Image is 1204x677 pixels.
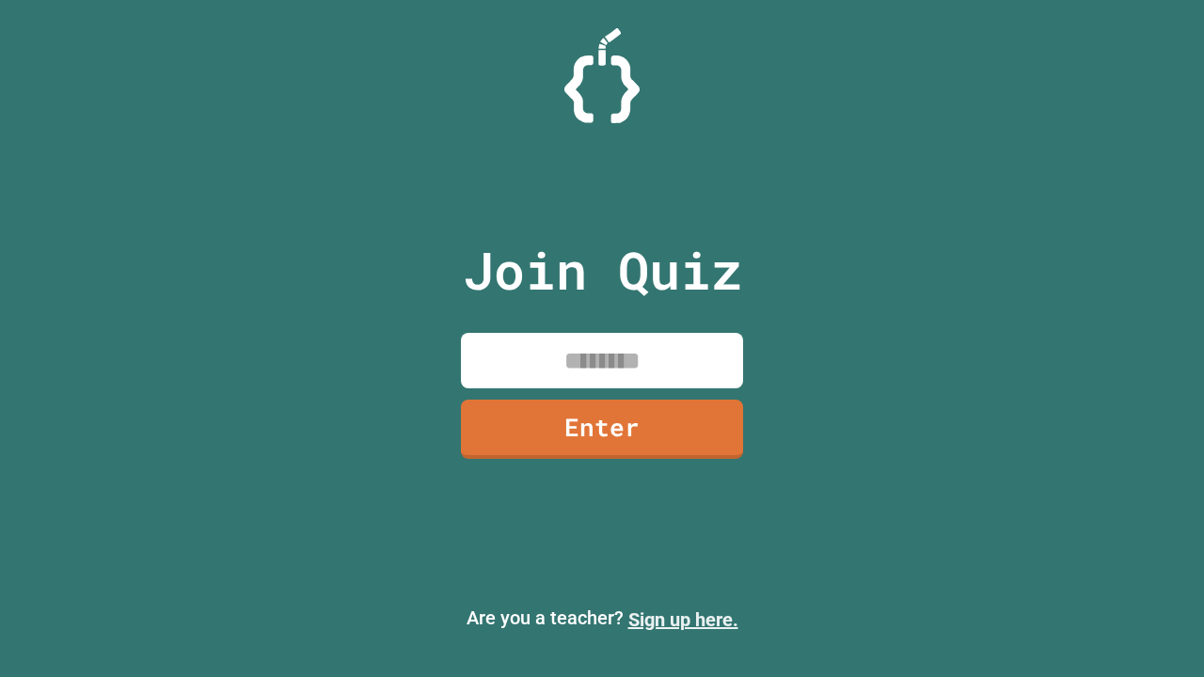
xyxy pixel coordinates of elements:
iframe: chat widget [1048,520,1185,600]
img: Logo.svg [564,28,640,123]
a: Sign up here. [628,608,738,631]
iframe: chat widget [1125,602,1185,658]
p: Are you a teacher? [15,604,1189,634]
a: Enter [461,400,743,459]
p: Join Quiz [463,231,742,309]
